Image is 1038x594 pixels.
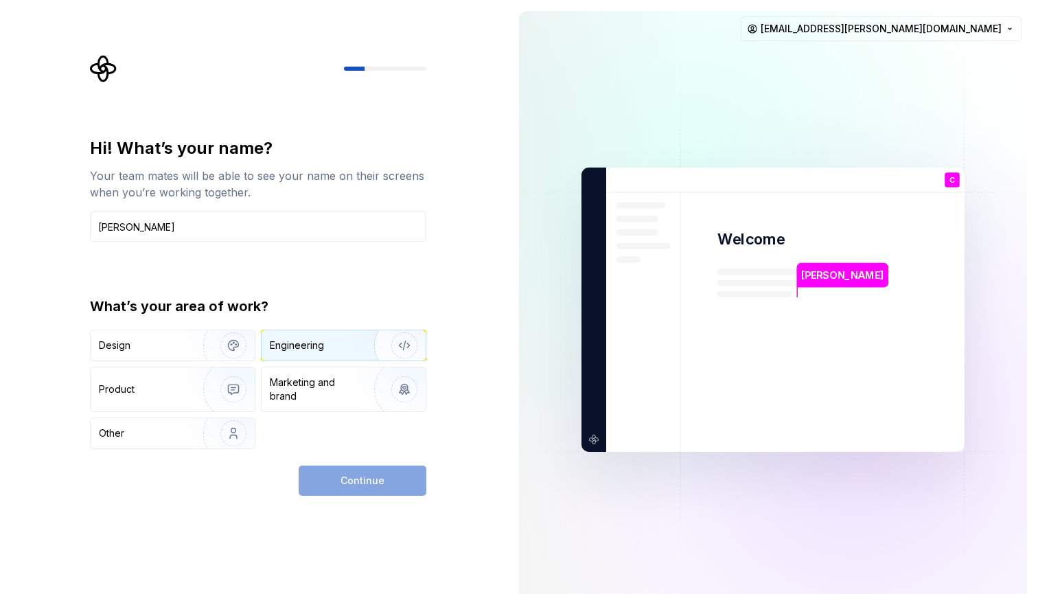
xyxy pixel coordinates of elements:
[761,22,1002,36] span: [EMAIL_ADDRESS][PERSON_NAME][DOMAIN_NAME]
[90,212,426,242] input: Han Solo
[270,376,362,403] div: Marketing and brand
[949,176,955,184] p: C
[90,168,426,201] div: Your team mates will be able to see your name on their screens when you’re working together.
[90,137,426,159] div: Hi! What’s your name?
[741,16,1022,41] button: [EMAIL_ADDRESS][PERSON_NAME][DOMAIN_NAME]
[99,382,135,396] div: Product
[717,229,785,249] p: Welcome
[270,339,324,352] div: Engineering
[99,426,124,440] div: Other
[90,297,426,316] div: What’s your area of work?
[99,339,130,352] div: Design
[801,268,884,283] p: [PERSON_NAME]
[90,55,117,82] svg: Supernova Logo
